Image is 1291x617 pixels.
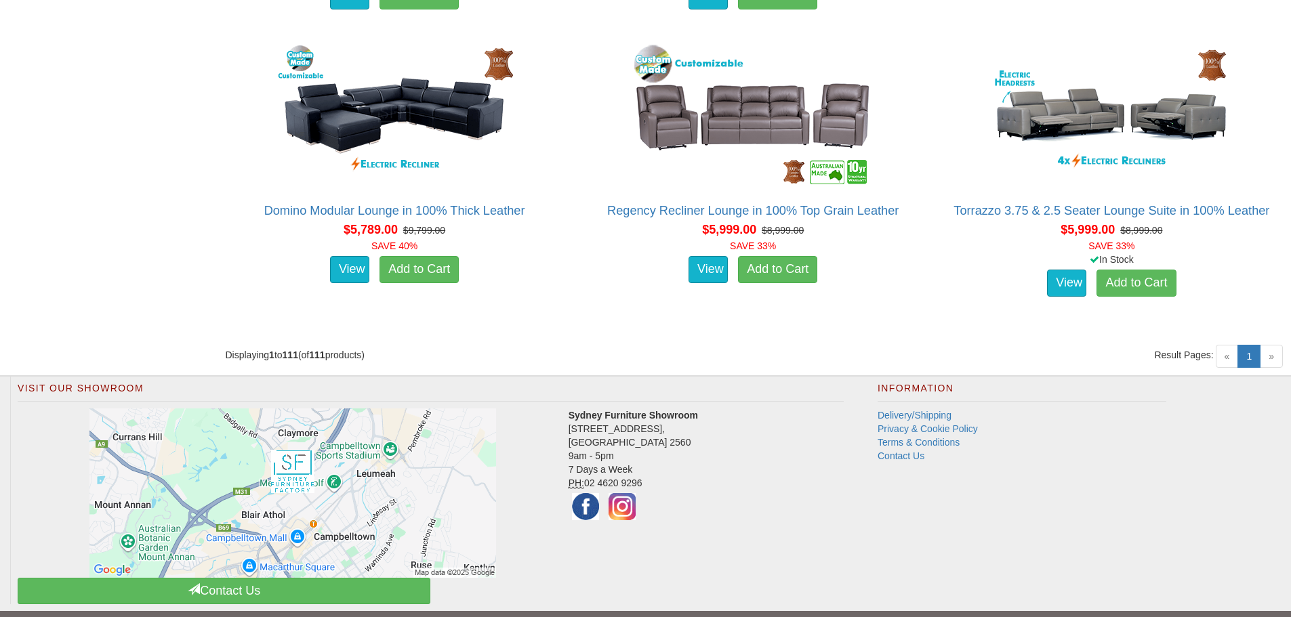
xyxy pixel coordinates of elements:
[28,408,558,578] a: Click to activate map
[371,240,417,251] font: SAVE 40%
[569,410,698,421] strong: Sydney Furniture Showroom
[1097,270,1176,297] a: Add to Cart
[1216,345,1239,368] span: «
[1154,348,1213,362] span: Result Pages:
[702,223,756,236] span: $5,999.00
[631,41,875,190] img: Regency Recliner Lounge in 100% Top Grain Leather
[309,349,325,360] strong: 111
[878,410,951,421] a: Delivery/Shipping
[605,490,639,524] img: Instagram
[380,256,459,283] a: Add to Cart
[269,349,274,360] strong: 1
[1120,225,1162,236] del: $8,999.00
[1237,345,1261,368] a: 1
[264,204,525,217] a: Domino Modular Lounge in 100% Thick Leather
[762,225,804,236] del: $8,999.00
[18,383,844,401] h2: Visit Our Showroom
[569,477,584,489] abbr: Phone
[738,256,817,283] a: Add to Cart
[940,253,1284,266] div: In Stock
[272,41,516,190] img: Domino Modular Lounge in 100% Thick Leather
[283,349,298,360] strong: 111
[989,41,1233,190] img: Torrazzo 3.75 & 2.5 Seater Lounge Suite in 100% Leather
[878,383,1166,401] h2: Information
[1047,270,1086,297] a: View
[878,437,960,448] a: Terms & Conditions
[1061,223,1115,236] span: $5,999.00
[689,256,728,283] a: View
[215,348,753,362] div: Displaying to (of products)
[878,423,978,434] a: Privacy & Cookie Policy
[89,408,496,578] img: Click to activate map
[569,490,602,524] img: Facebook
[18,578,430,604] a: Contact Us
[1260,345,1283,368] span: »
[330,256,369,283] a: View
[954,204,1269,217] a: Torrazzo 3.75 & 2.5 Seater Lounge Suite in 100% Leather
[344,223,398,236] span: $5,789.00
[1088,240,1134,251] font: SAVE 33%
[607,204,899,217] a: Regency Recliner Lounge in 100% Top Grain Leather
[730,240,776,251] font: SAVE 33%
[878,450,924,461] a: Contact Us
[403,225,445,236] del: $9,799.00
